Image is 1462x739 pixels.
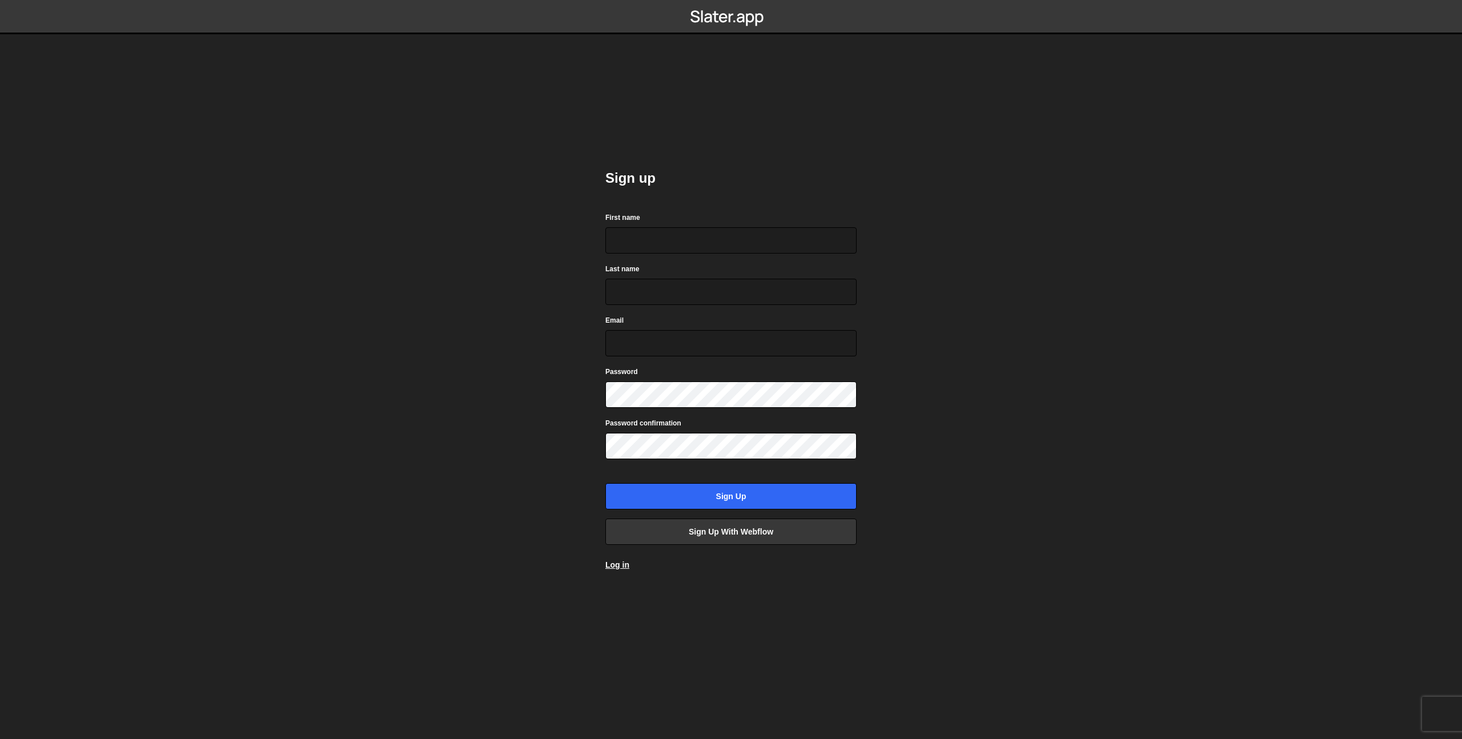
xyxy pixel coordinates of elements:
[605,212,640,223] label: First name
[605,483,857,509] input: Sign up
[605,263,639,275] label: Last name
[605,315,624,326] label: Email
[605,169,857,187] h2: Sign up
[605,519,857,545] a: Sign up with Webflow
[605,417,681,429] label: Password confirmation
[605,560,629,569] a: Log in
[605,366,638,377] label: Password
